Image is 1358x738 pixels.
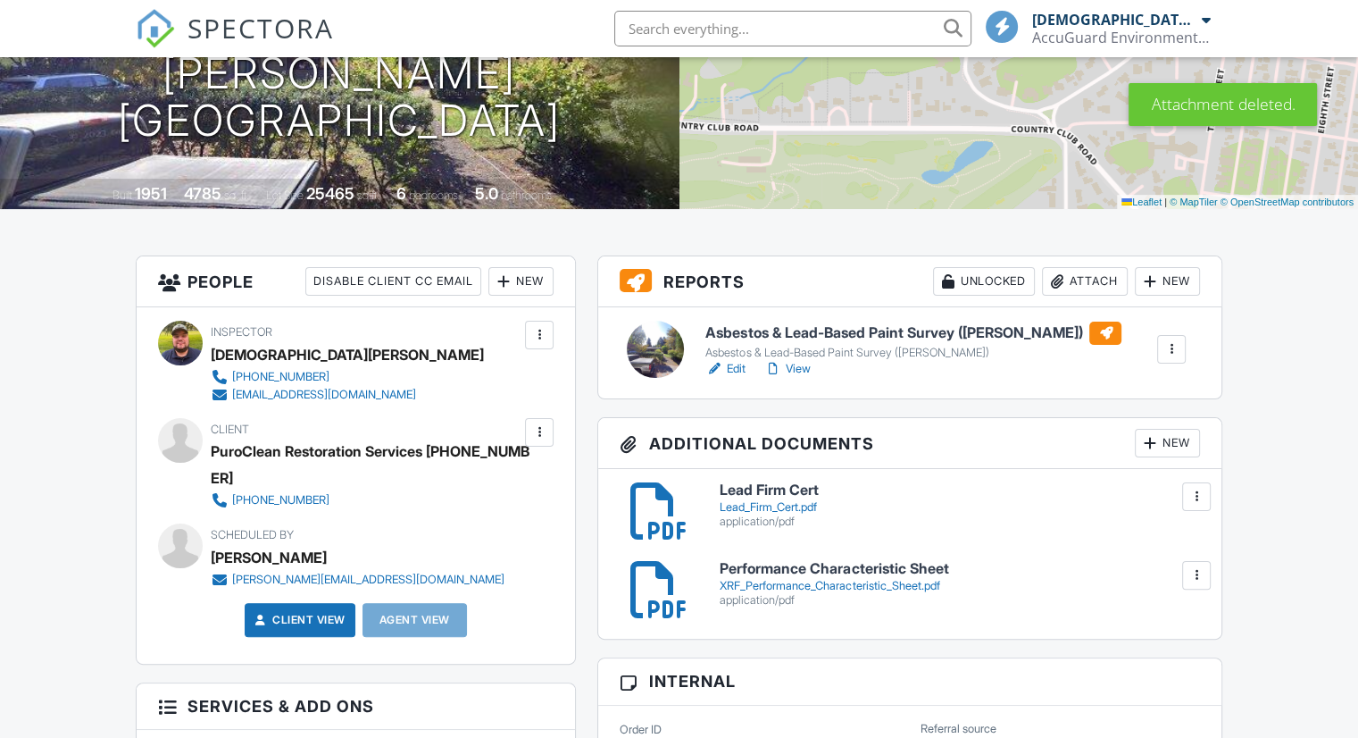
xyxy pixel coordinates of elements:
div: [DEMOGRAPHIC_DATA][PERSON_NAME] [211,341,484,368]
div: [PHONE_NUMBER] [232,370,329,384]
a: Leaflet [1121,197,1162,207]
span: Lot Size [266,189,304,202]
img: The Best Home Inspection Software - Spectora [136,9,175,48]
div: 5.0 [475,184,498,203]
div: 25465 [306,184,354,203]
div: application/pdf [720,515,1199,529]
div: Lead_Firm_Cert.pdf [720,500,1199,515]
a: Lead Firm Cert Lead_Firm_Cert.pdf application/pdf [720,482,1199,528]
div: Disable Client CC Email [305,267,481,296]
a: Asbestos & Lead-Based Paint Survey ([PERSON_NAME]) Asbestos & Lead-Based Paint Survey ([PERSON_NA... [705,322,1121,361]
div: [DEMOGRAPHIC_DATA][PERSON_NAME] [1032,11,1197,29]
h3: Internal [598,658,1221,705]
h6: Asbestos & Lead-Based Paint Survey ([PERSON_NAME]) [705,322,1121,345]
div: Unlocked [933,267,1035,296]
a: Edit [705,360,746,378]
div: [PHONE_NUMBER] [232,493,329,507]
a: [PHONE_NUMBER] [211,368,470,386]
h3: Services & Add ons [137,683,575,730]
span: | [1164,197,1167,207]
div: XRF_Performance_Characteristic_Sheet.pdf [720,579,1199,593]
div: 4785 [184,184,221,203]
a: SPECTORA [136,24,334,62]
span: Inspector [211,325,272,339]
h6: Performance Characteristic Sheet [720,561,1199,577]
div: Attach [1042,267,1128,296]
a: [PHONE_NUMBER] [211,491,521,509]
span: SPECTORA [187,9,334,46]
span: bedrooms [409,189,458,202]
div: 6 [396,184,406,203]
a: © OpenStreetMap contributors [1221,197,1354,207]
h1: [STREET_ADDRESS][PERSON_NAME] [GEOGRAPHIC_DATA] [29,3,651,144]
span: bathrooms [501,189,552,202]
label: Order ID [620,722,662,738]
div: Attachment deleted. [1129,83,1317,126]
span: sq.ft. [357,189,379,202]
span: Scheduled By [211,528,294,541]
a: View [763,360,810,378]
h6: Lead Firm Cert [720,482,1199,499]
h3: Reports [598,256,1221,307]
a: [EMAIL_ADDRESS][DOMAIN_NAME] [211,386,470,404]
div: New [1135,429,1200,457]
a: © MapTiler [1170,197,1218,207]
div: [EMAIL_ADDRESS][DOMAIN_NAME] [232,388,416,402]
div: Asbestos & Lead-Based Paint Survey ([PERSON_NAME]) [705,346,1121,360]
h3: People [137,256,575,307]
div: application/pdf [720,593,1199,608]
span: Client [211,423,249,436]
label: Referral source [921,721,996,737]
div: PuroClean Restoration Services [PHONE_NUMBER] [211,438,535,491]
span: Built [112,189,132,202]
div: 1951 [135,184,167,203]
span: sq. ft. [224,189,249,202]
div: [PERSON_NAME] [211,544,327,571]
a: Performance Characteristic Sheet XRF_Performance_Characteristic_Sheet.pdf application/pdf [720,561,1199,607]
h3: Additional Documents [598,418,1221,469]
div: New [488,267,554,296]
div: AccuGuard Environmental (CCB # 251546) [1032,29,1211,46]
div: New [1135,267,1200,296]
div: [PERSON_NAME][EMAIL_ADDRESS][DOMAIN_NAME] [232,573,504,587]
a: Client View [251,611,346,629]
input: Search everything... [614,11,971,46]
a: [PERSON_NAME][EMAIL_ADDRESS][DOMAIN_NAME] [211,571,504,589]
